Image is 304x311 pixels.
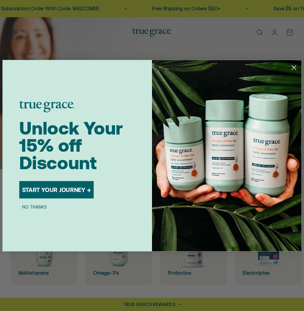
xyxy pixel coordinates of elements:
span: Unlock Your 15% off Discount [19,118,123,173]
button: START YOUR JOURNEY → [19,181,94,198]
img: 098727d5-50f8-4f9b-9554-844bb8da1403.jpeg [152,60,302,251]
img: logo placeholder [19,101,74,112]
button: NO THANKS [19,203,50,210]
button: Close dialog [289,62,299,73]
